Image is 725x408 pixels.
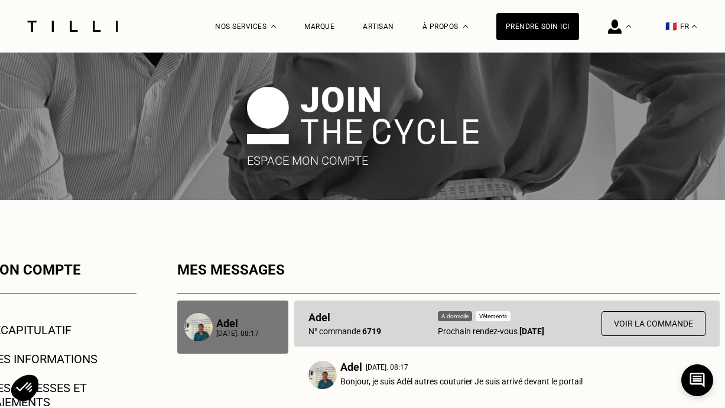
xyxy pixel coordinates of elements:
img: Menu déroulant à propos [463,25,468,28]
p: [DATE]. 08:17 [216,329,259,338]
b: [DATE] [519,327,544,336]
p: Adel [340,361,362,373]
p: Prochain rendez-vous [438,327,544,336]
img: Logo du service de couturière Tilli [23,21,122,32]
img: logo join the cycle [247,87,479,144]
div: Mes messages [177,262,720,293]
img: photo du couturier [184,313,213,341]
p: Adel [308,311,381,324]
div: A domicile [438,311,472,321]
p: Bonjour, je suis Adèl autres couturier Je suis arrivé devant le portail [340,377,583,386]
p: Adel [216,317,259,329]
button: Voir la commande [602,311,706,336]
img: icône connexion [608,19,622,34]
span: [DATE]. 08:17 [366,363,408,371]
img: photo du couturier [308,361,337,389]
img: Menu déroulant [271,25,276,28]
a: Prendre soin ici [496,13,579,40]
a: Artisan [363,22,394,31]
div: Vêtements [476,311,511,321]
img: Menu déroulant [626,25,631,28]
span: 🇫🇷 [665,21,677,32]
b: 6719 [362,327,381,336]
a: Marque [304,22,334,31]
img: menu déroulant [692,25,697,28]
p: N° commande [308,327,381,336]
p: Espace mon compte [247,154,479,168]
